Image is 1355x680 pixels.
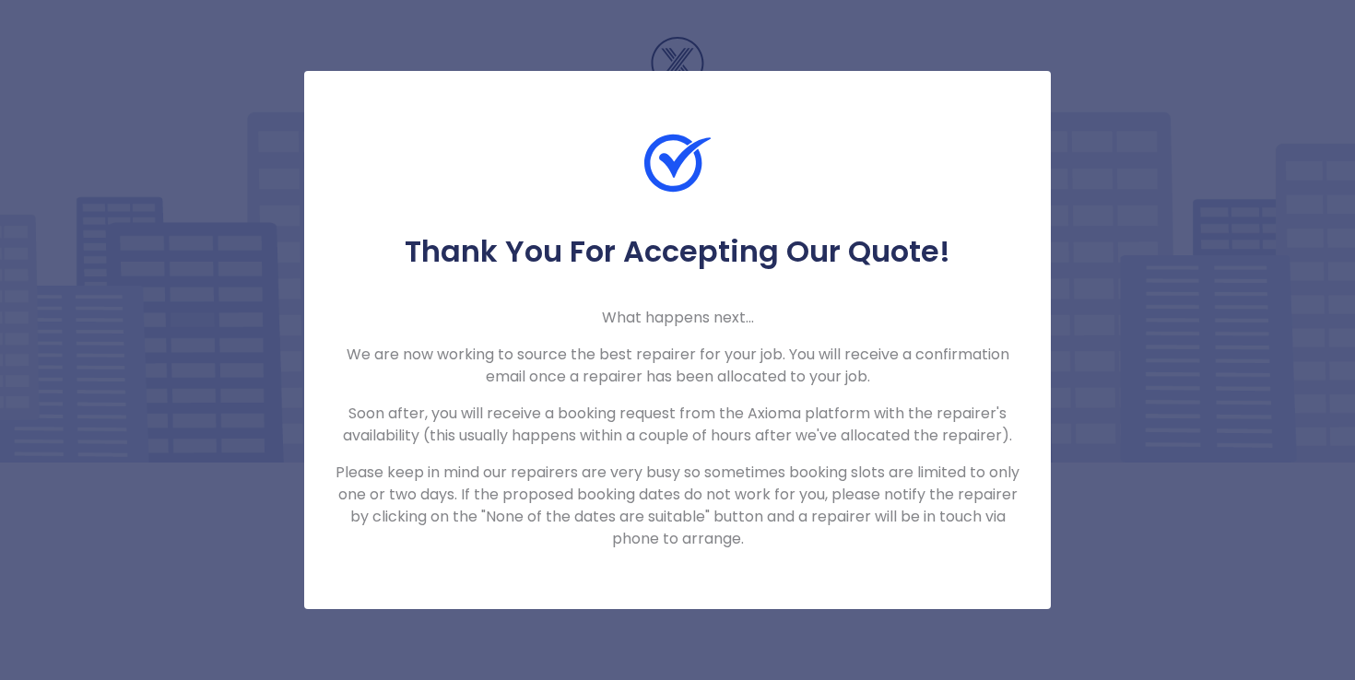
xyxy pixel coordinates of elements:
[334,307,1021,329] p: What happens next...
[334,403,1021,447] p: Soon after, you will receive a booking request from the Axioma platform with the repairer's avail...
[334,462,1021,550] p: Please keep in mind our repairers are very busy so sometimes booking slots are limited to only on...
[334,233,1021,270] h5: Thank You For Accepting Our Quote!
[334,344,1021,388] p: We are now working to source the best repairer for your job. You will receive a confirmation emai...
[644,130,711,196] img: Check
